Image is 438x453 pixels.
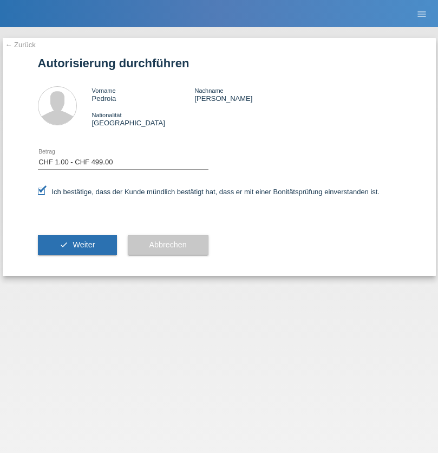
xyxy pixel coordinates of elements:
[38,235,117,256] button: check Weiter
[149,240,187,249] span: Abbrechen
[60,240,68,249] i: check
[92,111,195,127] div: [GEOGRAPHIC_DATA]
[92,112,122,118] span: Nationalität
[73,240,95,249] span: Weiter
[92,86,195,103] div: Pedroia
[38,56,401,70] h1: Autorisierung durchführen
[194,87,223,94] span: Nachname
[416,9,427,20] i: menu
[411,10,433,17] a: menu
[128,235,208,256] button: Abbrechen
[92,87,116,94] span: Vorname
[194,86,297,103] div: [PERSON_NAME]
[5,41,36,49] a: ← Zurück
[38,188,380,196] label: Ich bestätige, dass der Kunde mündlich bestätigt hat, dass er mit einer Bonitätsprüfung einversta...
